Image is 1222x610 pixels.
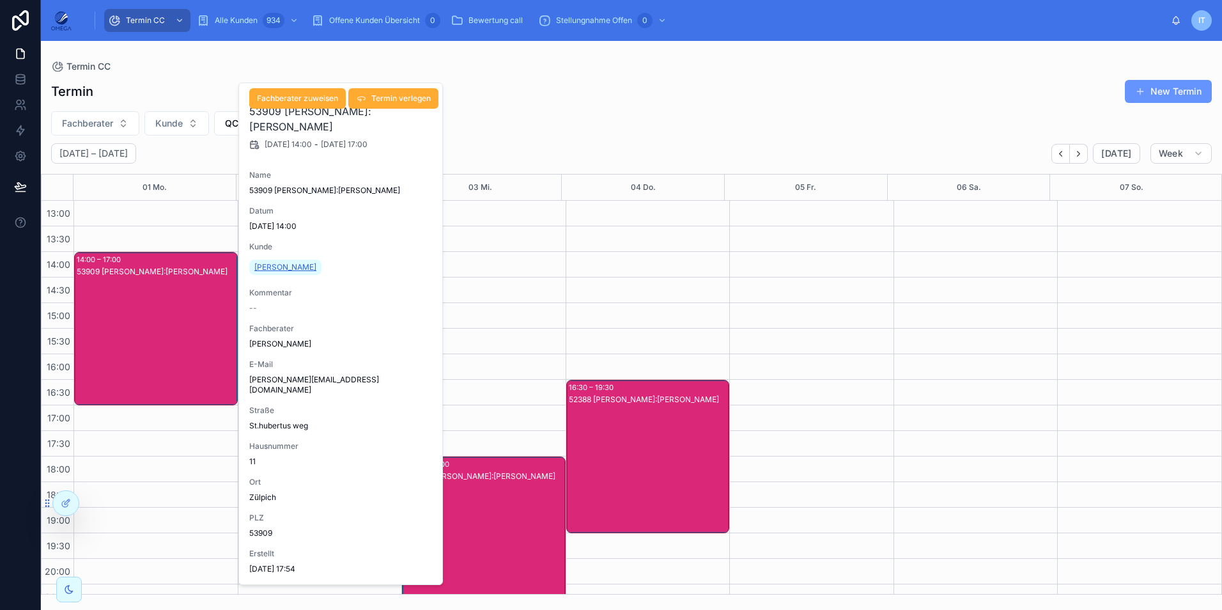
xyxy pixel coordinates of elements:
span: 19:30 [43,540,73,551]
span: 18:00 [43,464,73,474]
span: Ort [249,477,433,487]
div: 16:30 – 19:3052388 [PERSON_NAME]:[PERSON_NAME] [567,380,729,533]
div: 53894 [PERSON_NAME]:[PERSON_NAME] [405,471,564,481]
span: -- [249,303,257,313]
span: Termin CC [66,60,111,73]
h2: 53909 [PERSON_NAME]:[PERSON_NAME] [249,104,433,134]
span: Hausnummer [249,441,433,451]
div: 0 [637,13,653,28]
span: E-Mail [249,359,433,370]
a: [PERSON_NAME] [249,260,321,275]
span: Fachberater [249,324,433,334]
span: Kunde [249,242,433,252]
button: 07 So. [1120,175,1143,200]
h2: [DATE] – [DATE] [59,147,128,160]
span: 13:00 [43,208,73,219]
a: Alle Kunden934 [193,9,305,32]
span: [DATE] 14:00 [249,221,433,231]
div: 14:00 – 17:0053909 [PERSON_NAME]:[PERSON_NAME] [75,253,237,405]
span: Kunde [155,117,183,130]
div: 14:00 – 17:00 [77,253,124,266]
button: 05 Fr. [795,175,816,200]
button: Week [1150,143,1212,164]
span: 13:30 [43,233,73,244]
span: Straße [249,405,433,416]
span: 16:30 [43,387,73,398]
button: Next [1070,144,1088,164]
span: QC Düren [225,117,266,130]
div: 18:00 – 21:0053894 [PERSON_NAME]:[PERSON_NAME] [403,457,565,609]
img: App logo [51,10,72,31]
span: 17:00 [44,412,73,423]
button: Select Button [214,111,292,136]
span: [DATE] 14:00 [265,139,312,150]
span: [PERSON_NAME] [249,339,311,349]
button: Fachberater zuweisen [249,88,346,109]
span: - [314,139,318,150]
a: Bewertung call [447,9,532,32]
span: Alle Kunden [215,15,258,26]
span: 20:30 [42,591,73,602]
div: 52388 [PERSON_NAME]:[PERSON_NAME] [569,395,729,405]
div: 934 [263,13,284,28]
button: [DATE] [1093,143,1140,164]
span: Kommentar [249,288,433,298]
span: [PERSON_NAME] [254,262,316,272]
div: scrollable content [82,6,1171,35]
span: St.hubertus weg [249,421,433,431]
span: [DATE] 17:00 [321,139,367,150]
a: Stellungnahme Offen0 [534,9,673,32]
span: Stellungnahme Offen [556,15,632,26]
button: New Termin [1125,80,1212,103]
button: Back [1051,144,1070,164]
span: 19:00 [43,515,73,526]
a: Termin CC [104,9,190,32]
span: Datum [249,206,433,216]
span: Termin verlegen [371,93,431,104]
span: 53909 [PERSON_NAME]:[PERSON_NAME] [249,185,433,196]
h1: Termin [51,82,93,100]
button: Select Button [51,111,139,136]
span: 14:00 [43,259,73,270]
span: Erstellt [249,549,433,559]
span: 17:30 [44,438,73,449]
span: PLZ [249,513,433,523]
a: Termin CC [51,60,111,73]
span: 53909 [249,528,433,538]
div: 0 [425,13,440,28]
span: 14:30 [43,285,73,295]
span: Fachberater [62,117,113,130]
span: Termin CC [126,15,165,26]
span: 15:00 [44,310,73,321]
span: [PERSON_NAME][EMAIL_ADDRESS][DOMAIN_NAME] [249,375,433,395]
span: 15:30 [44,336,73,347]
button: 01 Mo. [143,175,167,200]
div: 53909 [PERSON_NAME]:[PERSON_NAME] [77,267,236,277]
span: Bewertung call [468,15,523,26]
span: IT [1198,15,1205,26]
button: 04 Do. [631,175,656,200]
span: [DATE] 17:54 [249,564,433,574]
div: 16:30 – 19:30 [569,381,617,394]
button: 03 Mi. [468,175,492,200]
span: Fachberater zuweisen [257,93,338,104]
span: 16:00 [43,361,73,372]
button: Termin verlegen [348,88,438,109]
span: Zülpich [249,492,433,503]
span: Name [249,170,433,180]
span: 11 [249,457,433,467]
span: Week [1159,148,1183,159]
span: 20:00 [42,566,73,577]
a: Offene Kunden Übersicht0 [307,9,444,32]
span: [DATE] [1101,148,1131,159]
span: 18:30 [43,489,73,500]
button: 06 Sa. [957,175,981,200]
button: Select Button [144,111,209,136]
